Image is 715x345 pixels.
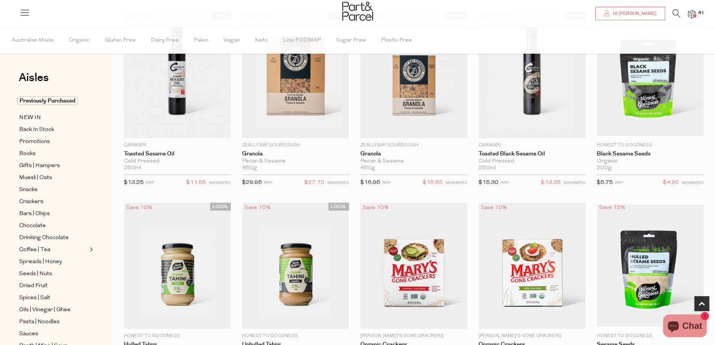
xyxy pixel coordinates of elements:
a: Spreads | Honey [19,257,87,267]
span: Crackers [19,197,44,206]
span: Dairy Free [151,27,179,54]
span: 450g [360,165,375,172]
img: Black Sesame Seeds [597,14,704,136]
a: Seeds | Nuts [19,269,87,279]
small: MEMBERS [446,181,467,185]
span: $13.25 [124,180,144,185]
span: 41 [696,10,706,17]
span: Sauces [19,330,38,339]
span: Books [19,149,36,158]
span: $16.95 [360,180,380,185]
p: Carwari [479,142,586,149]
p: [PERSON_NAME]'s Gone Crackers [479,333,586,339]
a: Bars | Chips [19,209,87,218]
p: Honest to Goodness [597,142,704,149]
span: Previously Purchased [17,96,78,105]
a: Snacks [19,185,87,194]
span: Plastic Free [381,27,412,54]
a: Muesli | Oats [19,173,87,182]
img: Toasted Sesame Oil [124,12,231,138]
div: Save 12% [597,203,628,213]
span: $11.55 [186,178,206,188]
span: 250ml [479,165,496,172]
a: Oils | Vinegar | Ghee [19,305,87,315]
a: Black Sesame Seeds [597,151,704,157]
div: Save 10% [479,203,509,213]
span: Gluten Free [105,27,136,54]
span: $29.95 [242,180,262,185]
span: 850g [242,165,257,172]
p: Carwari [124,142,231,149]
span: Seeds | Nuts [19,270,52,279]
span: Sugar Free [336,27,366,54]
div: Pecan & Sesame [242,158,349,165]
small: MEMBERS [682,181,704,185]
img: Organic Crackers [479,202,586,328]
span: Aisles [19,69,49,86]
a: Spices | Salt [19,293,87,303]
a: Granola [242,151,349,157]
a: Books [19,149,87,158]
a: Sauces [19,329,87,339]
span: Snacks [19,185,38,194]
a: Dried Fruit [19,281,87,291]
button: Expand/Collapse Coffee | Tea [88,245,93,254]
div: Pecan & Sesame [360,158,467,165]
span: Promotions [19,137,50,146]
a: Chocolate [19,221,87,231]
span: Drinking Chocolate [19,234,69,243]
img: Granola [242,12,349,138]
small: RRP [500,181,509,185]
span: Back In Stock [19,125,54,134]
span: Organic [69,27,90,54]
img: Toasted Black Sesame Oil [479,12,586,138]
a: Hi [PERSON_NAME] [595,7,665,20]
span: NEW IN [19,113,41,122]
span: LOCAL [328,203,349,211]
a: Previously Purchased [19,96,87,105]
span: Spreads | Honey [19,258,62,267]
a: Granola [360,151,467,157]
a: Aisles [19,72,49,91]
img: Sesame Seeds [597,205,704,327]
span: Australian Made [12,27,54,54]
p: [PERSON_NAME]'s Gone Crackers [360,333,467,339]
span: Chocolate [19,221,46,231]
small: RRP [615,181,623,185]
small: RRP [146,181,154,185]
a: Toasted Sesame Oil [124,151,231,157]
span: Coffee | Tea [19,246,50,255]
p: Honest to Goodness [242,333,349,339]
a: Promotions [19,137,87,146]
div: Save 10% [242,203,273,213]
span: $5.75 [597,180,613,185]
span: LOCAL [210,203,231,211]
div: Organic [597,158,704,165]
a: 41 [688,10,695,18]
a: Drinking Chocolate [19,233,87,243]
p: Honest to Goodness [597,333,704,339]
span: Gifts | Hampers [19,161,60,170]
small: MEMBERS [564,181,586,185]
a: Crackers [19,197,87,206]
span: 200g [597,165,612,172]
p: Zeally Bay Sourdough [242,142,349,149]
span: Spices | Salt [19,294,50,303]
span: $27.10 [304,178,324,188]
span: Oils | Vinegar | Ghee [19,306,71,315]
div: Save 10% [124,203,155,213]
a: Gifts | Hampers [19,161,87,170]
span: $15.30 [479,180,498,185]
small: RRP [264,181,272,185]
a: Toasted Black Sesame Oil [479,151,586,157]
span: $13.35 [541,178,561,188]
span: Keto [255,27,268,54]
div: Cold Pressed [124,158,231,165]
span: Dried Fruit [19,282,48,291]
span: Hi [PERSON_NAME] [611,11,656,17]
div: Save 10% [360,203,391,213]
img: Part&Parcel [342,2,373,21]
span: Pasta | Noodles [19,318,60,327]
span: $15.65 [423,178,443,188]
span: Bars | Chips [19,209,50,218]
